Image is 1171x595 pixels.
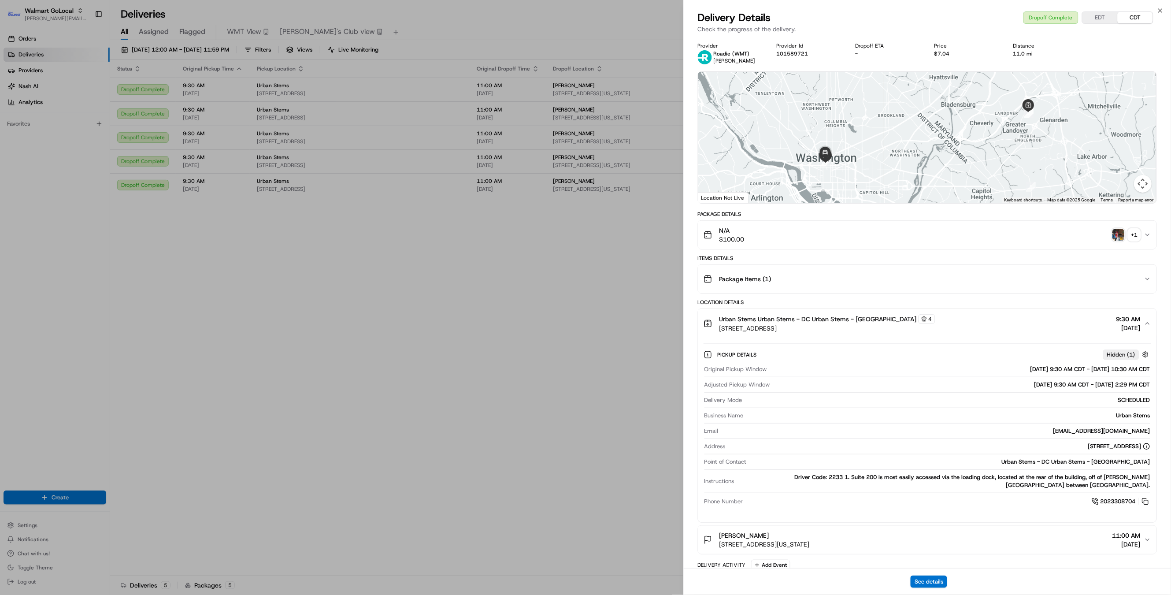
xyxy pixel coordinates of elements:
div: [EMAIL_ADDRESS][DOMAIN_NAME] [722,427,1151,435]
span: N/A [719,226,745,235]
button: Package Items (1) [698,265,1157,293]
div: Price [934,42,999,49]
button: CDT [1118,12,1153,23]
a: Powered byPylon [62,149,107,156]
span: $100.00 [719,235,745,244]
span: Address [704,443,726,450]
div: Items Details [698,255,1157,262]
button: photo_proof_of_delivery image+1 [1112,229,1141,241]
span: Pickup Details [718,351,759,358]
span: Phone Number [704,498,743,506]
span: Roadie (WMT) [714,50,750,57]
img: Nash [9,9,26,26]
button: N/A$100.00photo_proof_of_delivery image+1 [698,221,1157,249]
span: [DATE] [1116,324,1141,332]
a: Report a map error [1119,197,1154,202]
span: Adjusted Pickup Window [704,381,770,389]
span: Hidden ( 1 ) [1107,351,1135,359]
a: 💻API Documentation [71,124,145,140]
button: See details [911,576,947,588]
span: Delivery Details [698,11,771,25]
div: 11.0 mi [1013,50,1078,57]
span: Instructions [704,477,734,485]
div: Urban Stems - DC Urban Stems - [GEOGRAPHIC_DATA] [750,458,1151,466]
div: [STREET_ADDRESS] [1088,443,1150,450]
img: Google [700,192,730,203]
span: [DATE] [1112,540,1141,549]
span: Delivery Mode [704,396,742,404]
span: Pylon [88,149,107,156]
div: 💻 [74,129,82,136]
div: Provider Id [777,42,841,49]
a: Open this area in Google Maps (opens a new window) [700,192,730,203]
span: Business Name [704,412,744,420]
div: Driver Code: 2233 1. Suite 200 is most easily accessed via the loading dock, located at the rear ... [738,473,1151,489]
span: Original Pickup Window [704,365,767,373]
button: Start new chat [150,87,160,97]
span: [STREET_ADDRESS] [719,324,935,333]
div: + 1 [1128,229,1141,241]
img: roadie-logo-v2.jpg [698,50,712,64]
span: Point of Contact [704,458,747,466]
div: Delivery Activity [698,562,746,569]
div: 1 [1026,182,1036,192]
div: Package Details [698,211,1157,218]
img: photo_proof_of_delivery image [1112,229,1125,241]
div: Provider [698,42,763,49]
button: Keyboard shortcuts [1004,197,1042,203]
button: 101589721 [777,50,808,57]
div: Urban Stems Urban Stems - DC Urban Stems - [GEOGRAPHIC_DATA]4[STREET_ADDRESS]9:30 AM[DATE] [698,338,1157,522]
a: 📗Knowledge Base [5,124,71,140]
span: 2023308704 [1101,498,1136,506]
button: Urban Stems Urban Stems - DC Urban Stems - [GEOGRAPHIC_DATA]4[STREET_ADDRESS]9:30 AM[DATE] [698,309,1157,338]
span: Map data ©2025 Google [1048,197,1096,202]
button: Hidden (1) [1103,349,1151,360]
div: $7.04 [934,50,999,57]
span: Urban Stems Urban Stems - DC Urban Stems - [GEOGRAPHIC_DATA] [719,315,917,324]
div: 3 [1024,108,1034,118]
span: 4 [929,316,932,323]
a: 2023308704 [1092,497,1150,506]
div: Distance [1013,42,1078,49]
div: [DATE] 9:30 AM CDT - [DATE] 2:29 PM CDT [774,381,1151,389]
p: Welcome 👋 [9,35,160,49]
button: [PERSON_NAME][STREET_ADDRESS][US_STATE]11:00 AM[DATE] [698,526,1157,554]
span: API Documentation [83,128,141,137]
span: [PERSON_NAME] [719,531,769,540]
div: SCHEDULED [746,396,1151,404]
div: Dropoff ETA [856,42,920,49]
div: Location Not Live [698,192,749,203]
div: Location Details [698,299,1157,306]
div: Start new chat [30,84,145,93]
span: 9:30 AM [1116,315,1141,324]
div: 📗 [9,129,16,136]
div: Urban Stems [747,412,1151,420]
span: 11:00 AM [1112,531,1141,540]
span: [PERSON_NAME] [714,57,756,64]
span: Knowledge Base [18,128,67,137]
div: - [856,50,920,57]
button: Map camera controls [1134,175,1152,193]
button: EDT [1082,12,1118,23]
p: Check the progress of the delivery. [698,25,1157,33]
div: We're available if you need us! [30,93,111,100]
div: [DATE] 9:30 AM CDT - [DATE] 10:30 AM CDT [771,365,1151,373]
span: Package Items ( 1 ) [719,275,771,283]
button: Add Event [751,560,790,570]
a: Terms (opens in new tab) [1101,197,1113,202]
input: Clear [23,57,145,66]
span: Email [704,427,719,435]
span: [STREET_ADDRESS][US_STATE] [719,540,810,549]
img: 1736555255976-a54dd68f-1ca7-489b-9aae-adbdc363a1c4 [9,84,25,100]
